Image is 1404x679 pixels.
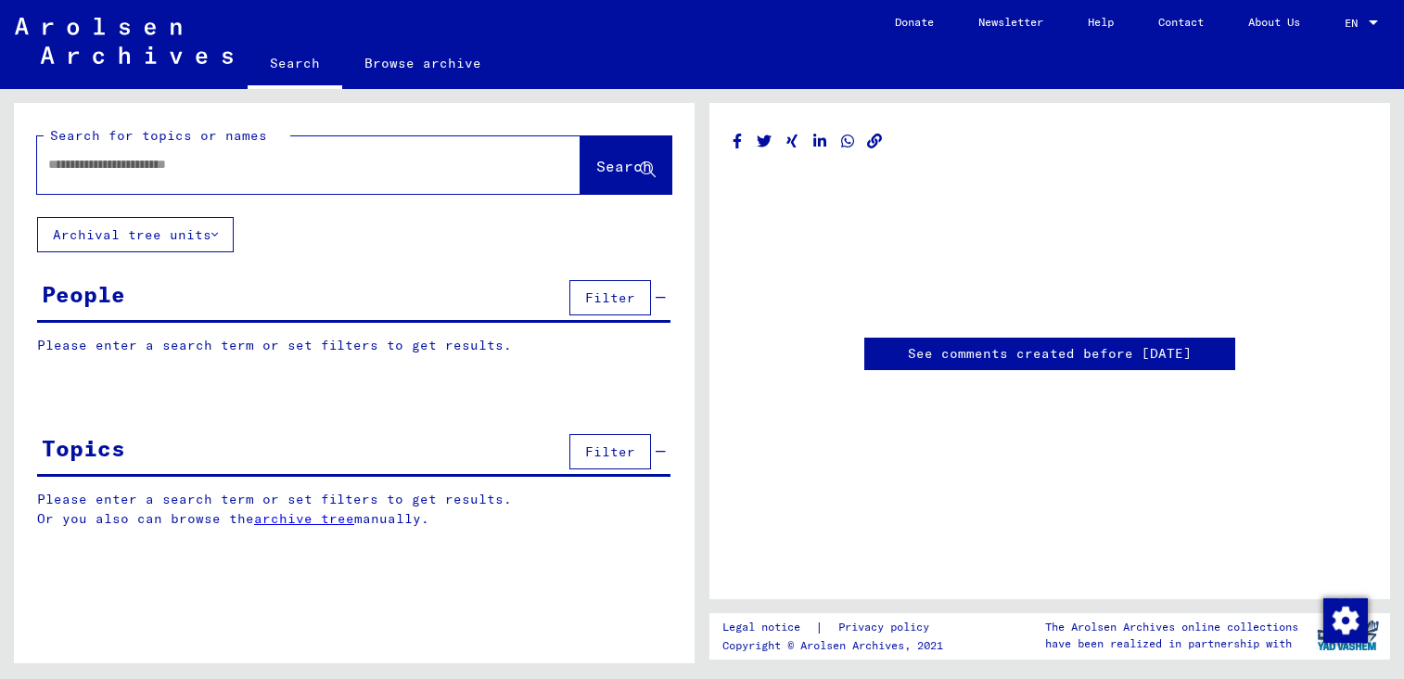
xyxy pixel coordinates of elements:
button: Share on WhatsApp [838,130,858,153]
button: Filter [569,280,651,315]
p: The Arolsen Archives online collections [1045,619,1298,635]
span: Search [596,157,652,175]
img: Arolsen_neg.svg [15,18,233,64]
button: Filter [569,434,651,469]
button: Share on LinkedIn [810,130,830,153]
a: Search [248,41,342,89]
span: EN [1345,17,1365,30]
mat-label: Search for topics or names [50,127,267,144]
span: Filter [585,289,635,306]
a: See comments created before [DATE] [908,344,1192,364]
button: Share on Facebook [728,130,747,153]
a: Browse archive [342,41,504,85]
button: Search [581,136,671,194]
p: have been realized in partnership with [1045,635,1298,652]
a: Privacy policy [823,618,951,637]
p: Please enter a search term or set filters to get results. Or you also can browse the manually. [37,490,671,529]
button: Share on Xing [783,130,802,153]
div: | [722,618,951,637]
img: Change consent [1323,598,1368,643]
div: People [42,277,125,311]
button: Archival tree units [37,217,234,252]
span: Filter [585,443,635,460]
p: Please enter a search term or set filters to get results. [37,336,670,355]
button: Copy link [865,130,885,153]
a: Legal notice [722,618,815,637]
div: Topics [42,431,125,465]
a: archive tree [254,510,354,527]
button: Share on Twitter [755,130,774,153]
p: Copyright © Arolsen Archives, 2021 [722,637,951,654]
img: yv_logo.png [1313,612,1383,659]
